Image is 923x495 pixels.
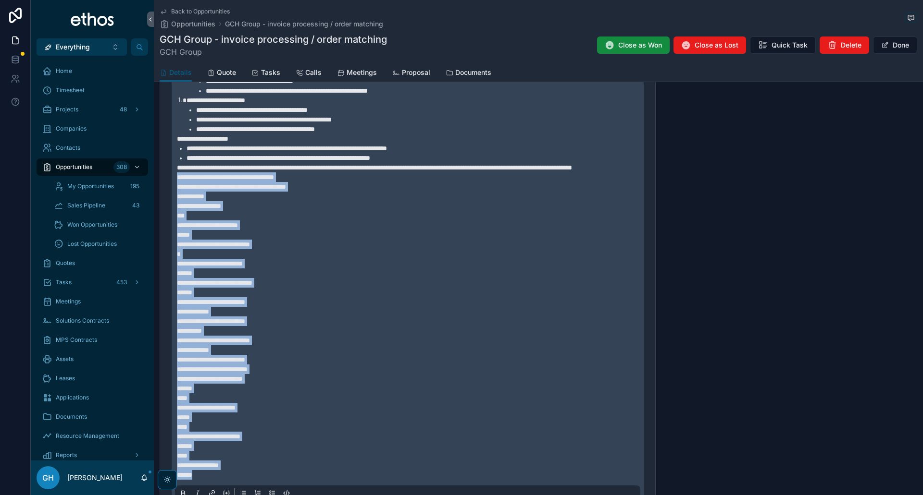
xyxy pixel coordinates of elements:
[48,216,148,233] a: Won Opportunities
[37,408,148,425] a: Documents
[160,46,387,58] span: GCH Group
[113,161,130,173] div: 308
[169,68,192,77] span: Details
[56,317,109,325] span: Solutions Contracts
[70,12,115,27] img: App logo
[160,33,387,46] h1: GCH Group - invoice processing / order matching
[127,181,142,192] div: 195
[48,235,148,253] a: Lost Opportunities
[446,64,491,83] a: Documents
[56,278,72,286] span: Tasks
[841,40,861,50] span: Delete
[67,240,117,248] span: Lost Opportunities
[261,68,280,77] span: Tasks
[171,8,230,15] span: Back to Opportunities
[402,68,430,77] span: Proposal
[820,36,869,54] button: Delete
[597,36,670,54] button: Close as Won
[772,40,808,50] span: Quick Task
[31,56,154,460] div: scrollable content
[305,68,322,77] span: Calls
[37,389,148,406] a: Applications
[56,125,87,133] span: Companies
[56,336,97,344] span: MPS Contracts
[160,64,192,82] a: Details
[56,86,85,94] span: Timesheet
[251,64,280,83] a: Tasks
[37,158,148,176] a: Opportunities308
[56,355,74,363] span: Assets
[217,68,236,77] span: Quote
[618,40,662,50] span: Close as Won
[37,331,148,349] a: MPS Contracts
[37,254,148,272] a: Quotes
[67,202,105,209] span: Sales Pipeline
[67,182,114,190] span: My Opportunities
[337,64,377,83] a: Meetings
[37,293,148,310] a: Meetings
[37,62,148,80] a: Home
[392,64,430,83] a: Proposal
[695,40,738,50] span: Close as Lost
[37,139,148,157] a: Contacts
[67,473,123,483] p: [PERSON_NAME]
[37,447,148,464] a: Reports
[67,221,117,229] span: Won Opportunities
[750,36,816,54] button: Quick Task
[56,451,77,459] span: Reports
[117,104,130,115] div: 48
[873,36,917,54] button: Done
[160,8,230,15] a: Back to Opportunities
[56,432,119,440] span: Resource Management
[56,259,75,267] span: Quotes
[37,101,148,118] a: Projects48
[37,38,127,56] button: Select Button
[171,19,215,29] span: Opportunities
[56,106,78,113] span: Projects
[42,472,54,483] span: GH
[48,197,148,214] a: Sales Pipeline43
[225,19,383,29] a: GCH Group - invoice processing / order matching
[56,42,90,52] span: Everything
[113,277,130,288] div: 453
[56,298,81,305] span: Meetings
[37,274,148,291] a: Tasks453
[48,178,148,195] a: My Opportunities195
[56,413,87,421] span: Documents
[674,36,746,54] button: Close as Lost
[296,64,322,83] a: Calls
[37,120,148,137] a: Companies
[207,64,236,83] a: Quote
[56,394,89,401] span: Applications
[455,68,491,77] span: Documents
[37,370,148,387] a: Leases
[129,200,142,211] div: 43
[56,374,75,382] span: Leases
[56,163,92,171] span: Opportunities
[347,68,377,77] span: Meetings
[37,350,148,368] a: Assets
[56,144,80,152] span: Contacts
[37,427,148,445] a: Resource Management
[37,312,148,329] a: Solutions Contracts
[56,67,72,75] span: Home
[160,19,215,29] a: Opportunities
[37,82,148,99] a: Timesheet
